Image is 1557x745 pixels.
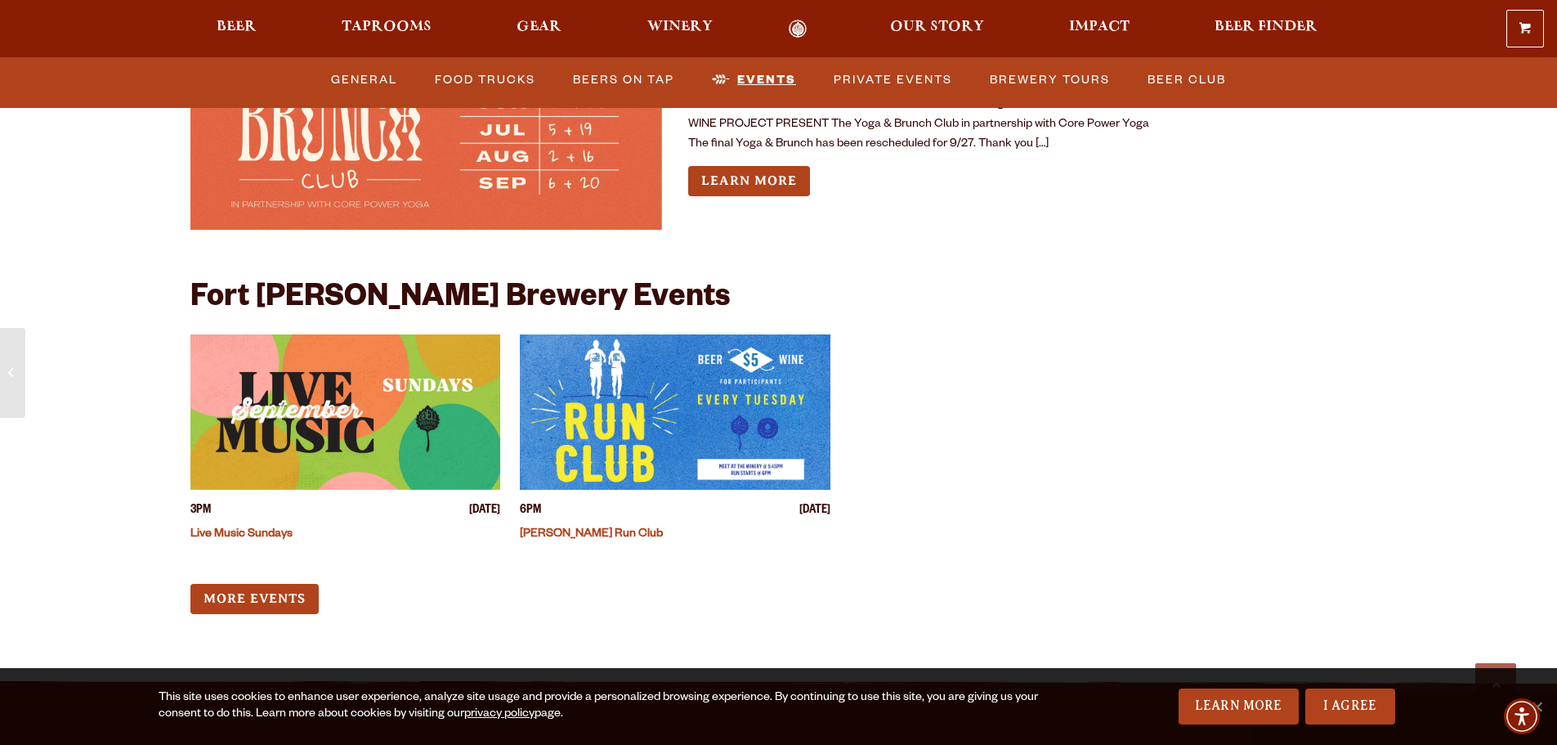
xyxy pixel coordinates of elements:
[1504,698,1540,734] div: Accessibility Menu
[206,20,267,38] a: Beer
[705,61,803,99] a: Events
[520,334,830,490] a: View event details
[464,708,535,721] a: privacy policy
[1475,663,1516,704] a: Scroll to top
[1179,689,1299,725] a: Learn More
[1215,20,1318,34] span: Beer Finder
[1141,61,1233,99] a: Beer Club
[428,61,542,99] a: Food Trucks
[1204,20,1328,38] a: Beer Finder
[799,503,830,520] span: [DATE]
[566,61,681,99] a: Beers on Tap
[190,503,211,520] span: 3PM
[983,61,1116,99] a: Brewery Tours
[1058,20,1140,38] a: Impact
[647,20,713,34] span: Winery
[342,20,432,34] span: Taprooms
[506,20,572,38] a: Gear
[520,503,541,520] span: 6PM
[331,20,442,38] a: Taprooms
[324,61,404,99] a: General
[190,528,293,541] a: Live Music Sundays
[767,20,829,38] a: Odell Home
[190,282,730,318] h2: Fort [PERSON_NAME] Brewery Events
[879,20,995,38] a: Our Story
[520,528,663,541] a: [PERSON_NAME] Run Club
[688,166,810,196] a: Learn more about Yoga & Brunch Club
[637,20,723,38] a: Winery
[159,690,1044,723] div: This site uses cookies to enhance user experience, analyze site usage and provide a personalized ...
[688,76,1161,155] p: In Partnership with Core Power Yoga. Join us for a morning of yoga followed by a delicious brunch...
[890,20,984,34] span: Our Story
[217,20,257,34] span: Beer
[469,503,500,520] span: [DATE]
[827,61,959,99] a: Private Events
[190,334,501,490] a: View event details
[1069,20,1130,34] span: Impact
[190,584,319,614] a: More Events (opens in a new window)
[517,20,562,34] span: Gear
[1305,689,1395,725] a: I Agree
